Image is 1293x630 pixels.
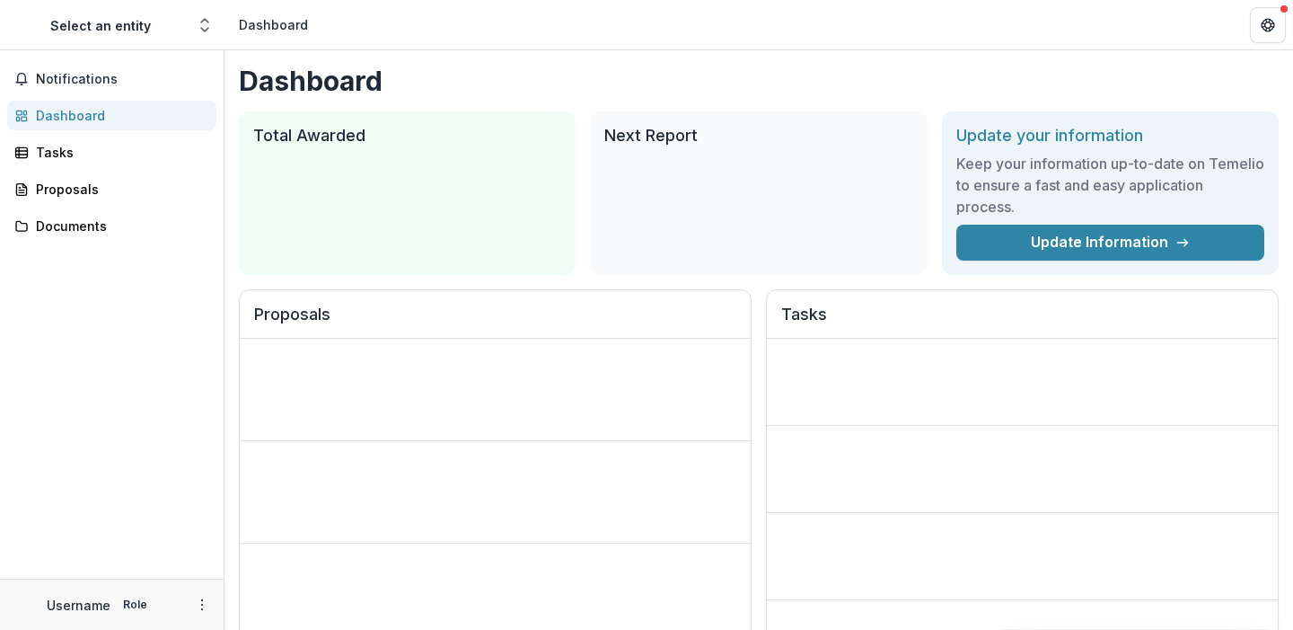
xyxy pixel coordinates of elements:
[7,211,216,241] a: Documents
[36,217,202,235] div: Documents
[7,65,216,93] button: Notifications
[50,16,151,35] div: Select an entity
[604,126,912,146] h2: Next Report
[36,72,209,87] span: Notifications
[956,126,1264,146] h2: Update your information
[1250,7,1286,43] button: Get Help
[239,15,308,34] div: Dashboard
[956,153,1264,217] h3: Keep your information up-to-date on Temelio to ensure a fast and easy application process.
[254,305,736,339] h2: Proposals
[239,65,1279,97] h1: Dashboard
[47,596,110,615] p: Username
[36,180,202,199] div: Proposals
[232,12,315,38] nav: breadcrumb
[7,174,216,204] a: Proposals
[36,143,202,162] div: Tasks
[781,305,1263,339] h2: Tasks
[253,126,561,146] h2: Total Awarded
[956,225,1264,261] a: Update Information
[191,594,213,616] button: More
[192,7,217,43] button: Open entity switcher
[7,101,216,130] a: Dashboard
[7,138,216,167] a: Tasks
[36,106,202,125] div: Dashboard
[118,597,153,613] p: Role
